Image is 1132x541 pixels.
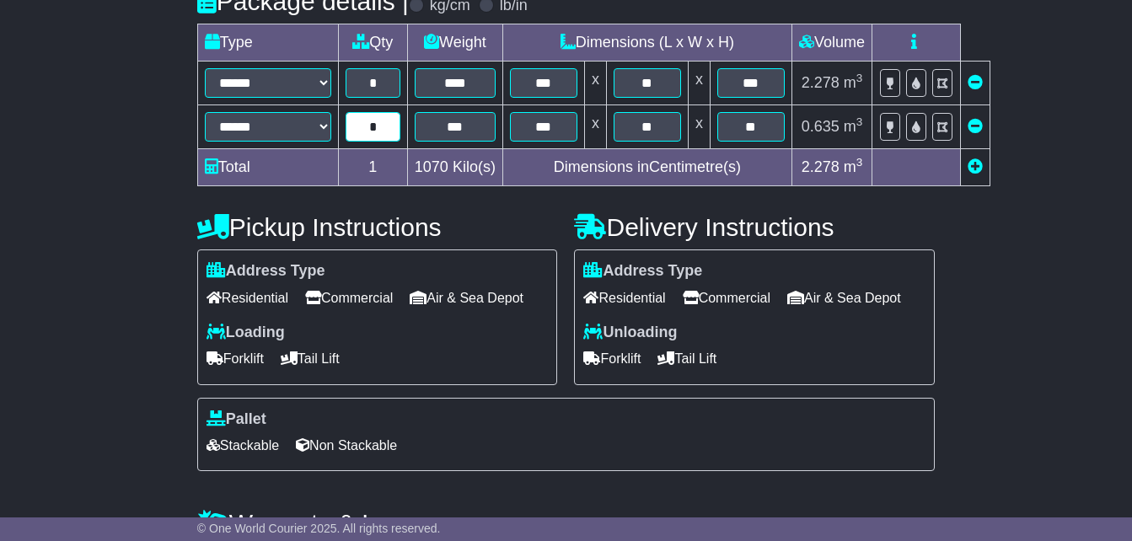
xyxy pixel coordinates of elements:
td: x [584,105,606,149]
span: Tail Lift [281,345,340,372]
span: 2.278 [802,158,840,175]
label: Pallet [207,410,266,429]
label: Unloading [583,324,677,342]
span: © One World Courier 2025. All rights reserved. [197,522,441,535]
a: Remove this item [968,118,983,135]
td: 1 [338,149,407,186]
label: Address Type [207,262,325,281]
td: Volume [791,24,872,62]
span: Commercial [305,285,393,311]
span: Air & Sea Depot [787,285,901,311]
td: x [688,62,710,105]
sup: 3 [856,115,863,128]
label: Loading [207,324,285,342]
span: m [844,74,863,91]
td: x [688,105,710,149]
td: Dimensions (L x W x H) [502,24,791,62]
span: Residential [583,285,665,311]
span: m [844,158,863,175]
span: Tail Lift [657,345,716,372]
span: Commercial [683,285,770,311]
td: Qty [338,24,407,62]
td: Total [197,149,338,186]
sup: 3 [856,72,863,84]
a: Remove this item [968,74,983,91]
span: m [844,118,863,135]
span: Forklift [583,345,641,372]
td: x [584,62,606,105]
span: Stackable [207,432,279,458]
a: Add new item [968,158,983,175]
span: 1070 [415,158,448,175]
h4: Delivery Instructions [574,213,935,241]
sup: 3 [856,156,863,169]
span: 2.278 [802,74,840,91]
span: Air & Sea Depot [410,285,523,311]
label: Address Type [583,262,702,281]
span: 0.635 [802,118,840,135]
td: Kilo(s) [407,149,502,186]
span: Residential [207,285,288,311]
span: Non Stackable [296,432,397,458]
td: Dimensions in Centimetre(s) [502,149,791,186]
h4: Warranty & Insurance [197,509,935,537]
span: Forklift [207,345,264,372]
h4: Pickup Instructions [197,213,558,241]
td: Type [197,24,338,62]
td: Weight [407,24,502,62]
